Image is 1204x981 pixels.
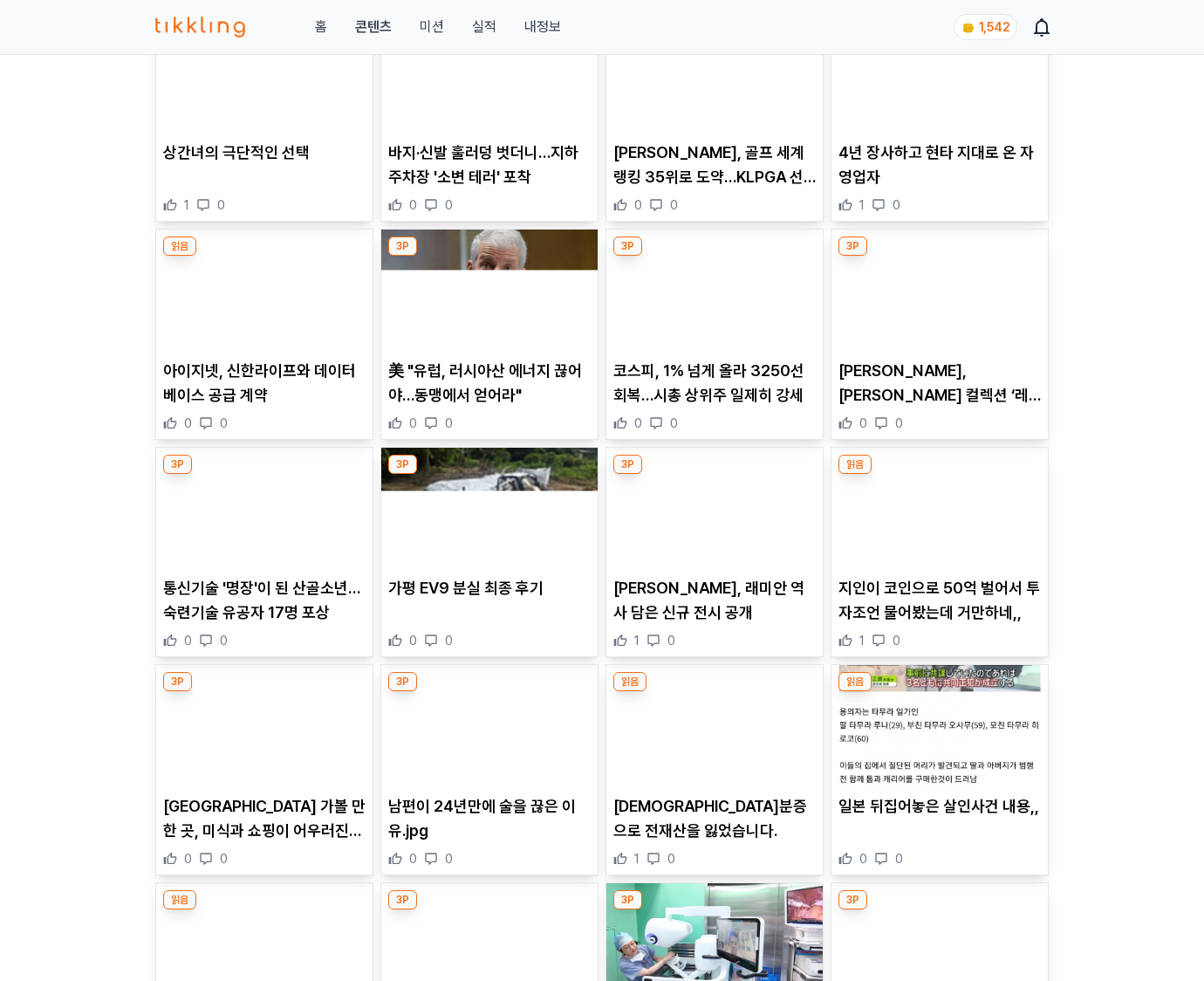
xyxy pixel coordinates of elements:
[605,229,824,440] div: 3P 코스피, 1% 넘게 올라 3250선 회복…시총 상위주 일제히 강세 코스피, 1% 넘게 올라 3250선 회복…시총 상위주 일제히 강세 0 0
[217,196,225,214] span: 0
[381,230,598,352] img: 美 "유럽, 러시아산 에너지 끊어야…동맹에서 얻어라"
[634,850,640,868] span: 1
[381,448,598,570] img: 가평 EV9 분실 최종 후기
[831,448,1048,570] img: 지인이 코인으로 50억 벌어서 투자조언 물어봤는데 거만하네,,
[605,664,824,875] div: 읽음 위조신분증으로 전재산을 잃었습니다. [DEMOGRAPHIC_DATA]분증으로 전재산을 잃었습니다. 1 0
[409,632,417,649] span: 0
[184,415,192,432] span: 0
[613,141,816,189] p: [PERSON_NAME], 골프 세계랭킹 35위로 도약…KLPGA 선수 중 최고
[472,17,496,38] a: 실적
[388,576,591,600] p: 가평 EV9 분실 최종 후기
[388,890,417,909] div: 3P
[838,141,1041,189] p: 4년 장사하고 현타 지대로 온 자영업자
[893,196,900,214] span: 0
[388,672,417,691] div: 3P
[156,12,373,134] img: 상간녀의 극단적인 선택
[355,17,392,38] a: 콘텐츠
[893,632,900,649] span: 0
[670,196,678,214] span: 0
[838,359,1041,408] p: [PERSON_NAME], [PERSON_NAME] 컬렉션 ‘레끌라’ 공식 출시
[831,229,1049,440] div: 3P 루이까또즈, 신규 컬렉션 ‘레끌라’ 공식 출시 [PERSON_NAME], [PERSON_NAME] 컬렉션 ‘레끌라’ 공식 출시 0 0
[184,632,192,649] span: 0
[409,415,417,432] span: 0
[163,359,366,408] p: 아이지넷, 신한라이프와 데이터베이스 공급 계약
[831,447,1049,658] div: 읽음 지인이 코인으로 50억 벌어서 투자조언 물어봤는데 거만하네,, 지인이 코인으로 50억 벌어서 투자조언 물어봤는데 거만하네,, 1 0
[524,17,561,38] a: 내정보
[667,632,675,649] span: 0
[381,665,598,787] img: 남편이 24년만에 술을 끊은 이유.jpg
[156,448,373,570] img: 통신기술 '명장'이 된 산골소년…숙련기술 유공자 17명 포상
[315,17,327,38] a: 홈
[838,672,872,691] div: 읽음
[380,229,599,440] div: 3P 美 "유럽, 러시아산 에너지 끊어야…동맹에서 얻어라" 美 "유럽, 러시아산 에너지 끊어야…동맹에서 얻어라" 0 0
[155,11,373,223] div: 읽음 상간녀의 극단적인 선택 상간녀의 극단적인 선택 1 0
[606,665,823,787] img: 위조신분증으로 전재산을 잃었습니다.
[954,14,1014,40] a: coin 1,542
[156,230,373,352] img: 아이지넷, 신한라이프와 데이터베이스 공급 계약
[163,237,196,256] div: 읽음
[979,20,1009,34] span: 1,542
[613,672,646,691] div: 읽음
[409,196,417,214] span: 0
[838,576,1041,625] p: 지인이 코인으로 50억 벌어서 투자조언 물어봤는데 거만하네,,
[163,455,192,474] div: 3P
[155,17,245,38] img: 티끌링
[895,850,903,868] span: 0
[831,11,1049,223] div: 읽음 4년 장사하고 현타 지대로 온 자영업자 4년 장사하고 현타 지대로 온 자영업자 1 0
[613,359,816,408] p: 코스피, 1% 넘게 올라 3250선 회복…시총 상위주 일제히 강세
[420,17,444,38] button: 미션
[380,11,599,223] div: 3P 바지·신발 훌러덩 벗더니…지하주차장 '소변 테러' 포착 바지·신발 훌러덩 벗더니…지하주차장 '소변 테러' 포착 0 0
[409,850,417,868] span: 0
[388,237,417,256] div: 3P
[155,229,373,440] div: 읽음 아이지넷, 신한라이프와 데이터베이스 공급 계약 아이지넷, 신한라이프와 데이터베이스 공급 계약 0 0
[605,447,824,658] div: 3P 래미안갤러리, 래미안 역사 담은 신규 전시 공개 [PERSON_NAME], 래미안 역사 담은 신규 전시 공개 1 0
[613,576,816,625] p: [PERSON_NAME], 래미안 역사 담은 신규 전시 공개
[388,455,417,474] div: 3P
[831,665,1048,787] img: 일본 뒤집어놓은 살인사건 내용,,
[445,415,453,432] span: 0
[445,196,453,214] span: 0
[388,359,591,408] p: 美 "유럽, 러시아산 에너지 끊어야…동맹에서 얻어라"
[380,447,599,658] div: 3P 가평 EV9 분실 최종 후기 가평 EV9 분실 최종 후기 0 0
[613,455,642,474] div: 3P
[606,12,823,134] img: 유현조, 골프 세계랭킹 35위로 도약…KLPGA 선수 중 최고
[445,850,453,868] span: 0
[859,196,865,214] span: 1
[670,415,678,432] span: 0
[163,576,366,625] p: 통신기술 '명장'이 된 산골소년…숙련기술 유공자 17명 포상
[895,415,903,432] span: 0
[220,850,228,868] span: 0
[831,12,1048,134] img: 4년 장사하고 현타 지대로 온 자영업자
[388,794,591,843] p: 남편이 24년만에 술을 끊은 이유.jpg
[838,237,867,256] div: 3P
[634,196,642,214] span: 0
[613,890,642,909] div: 3P
[380,664,599,875] div: 3P 남편이 24년만에 술을 끊은 이유.jpg 남편이 24년만에 술을 끊은 이유.jpg 0 0
[667,850,675,868] span: 0
[831,230,1048,352] img: 루이까또즈, 신규 컬렉션 ‘레끌라’ 공식 출시
[163,141,366,165] p: 상간녀의 극단적인 선택
[606,230,823,352] img: 코스피, 1% 넘게 올라 3250선 회복…시총 상위주 일제히 강세
[831,664,1049,875] div: 읽음 일본 뒤집어놓은 살인사건 내용,, 일본 뒤집어놓은 살인사건 내용,, 0 0
[961,21,975,35] img: coin
[220,632,228,649] span: 0
[184,196,189,214] span: 1
[859,415,867,432] span: 0
[220,415,228,432] span: 0
[163,794,366,843] p: [GEOGRAPHIC_DATA] 가볼 만한 곳, 미식과 쇼핑이 어우러진 도시 여행
[605,11,824,223] div: 3P 유현조, 골프 세계랭킹 35위로 도약…KLPGA 선수 중 최고 [PERSON_NAME], 골프 세계랭킹 35위로 도약…KLPGA 선수 중 최고 0 0
[613,237,642,256] div: 3P
[838,890,867,909] div: 3P
[838,794,1041,819] p: 일본 뒤집어놓은 살인사건 내용,,
[381,12,598,134] img: 바지·신발 훌러덩 벗더니…지하주차장 '소변 테러' 포착
[163,890,196,909] div: 읽음
[859,850,867,868] span: 0
[859,632,865,649] span: 1
[163,672,192,691] div: 3P
[156,665,373,787] img: 후쿠오카 가볼 만한 곳, 미식과 쇼핑이 어우러진 도시 여행
[184,850,192,868] span: 0
[634,415,642,432] span: 0
[155,447,373,658] div: 3P 통신기술 '명장'이 된 산골소년…숙련기술 유공자 17명 포상 통신기술 '명장'이 된 산골소년…숙련기술 유공자 17명 포상 0 0
[613,794,816,843] p: [DEMOGRAPHIC_DATA]분증으로 전재산을 잃었습니다.
[634,632,640,649] span: 1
